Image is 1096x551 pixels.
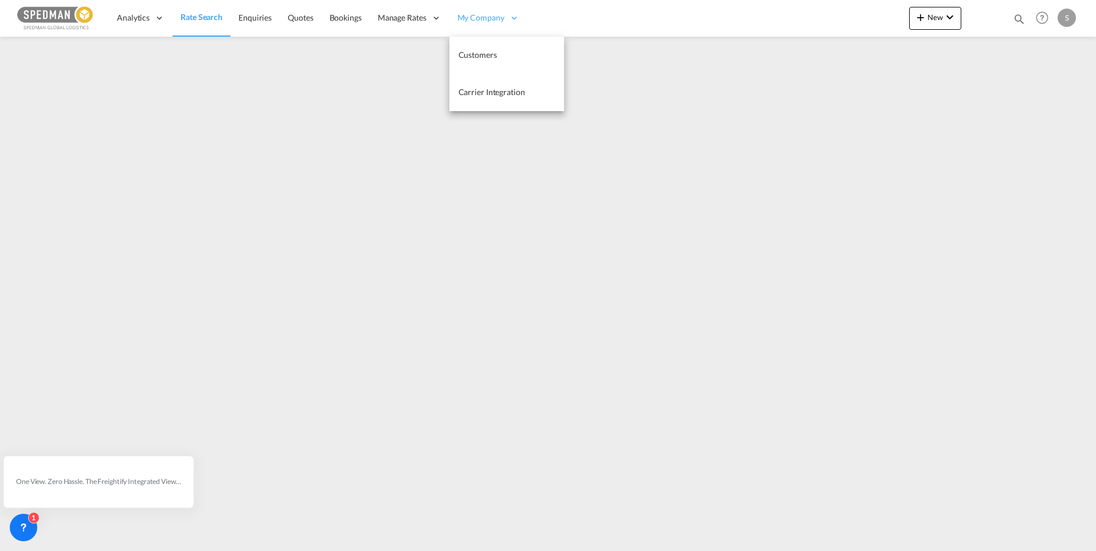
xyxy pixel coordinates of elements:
[457,12,504,23] span: My Company
[459,87,525,97] span: Carrier Integration
[1013,13,1025,25] md-icon: icon-magnify
[1032,8,1052,27] span: Help
[449,74,564,111] a: Carrier Integration
[1058,9,1076,27] div: S
[914,10,927,24] md-icon: icon-plus 400-fg
[238,13,272,22] span: Enquiries
[943,10,957,24] md-icon: icon-chevron-down
[117,12,150,23] span: Analytics
[17,5,95,31] img: c12ca350ff1b11efb6b291369744d907.png
[378,12,426,23] span: Manage Rates
[914,13,957,22] span: New
[449,37,564,74] a: Customers
[1032,8,1058,29] div: Help
[459,50,497,60] span: Customers
[181,12,222,22] span: Rate Search
[1013,13,1025,30] div: icon-magnify
[288,13,313,22] span: Quotes
[330,13,362,22] span: Bookings
[909,7,961,30] button: icon-plus 400-fgNewicon-chevron-down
